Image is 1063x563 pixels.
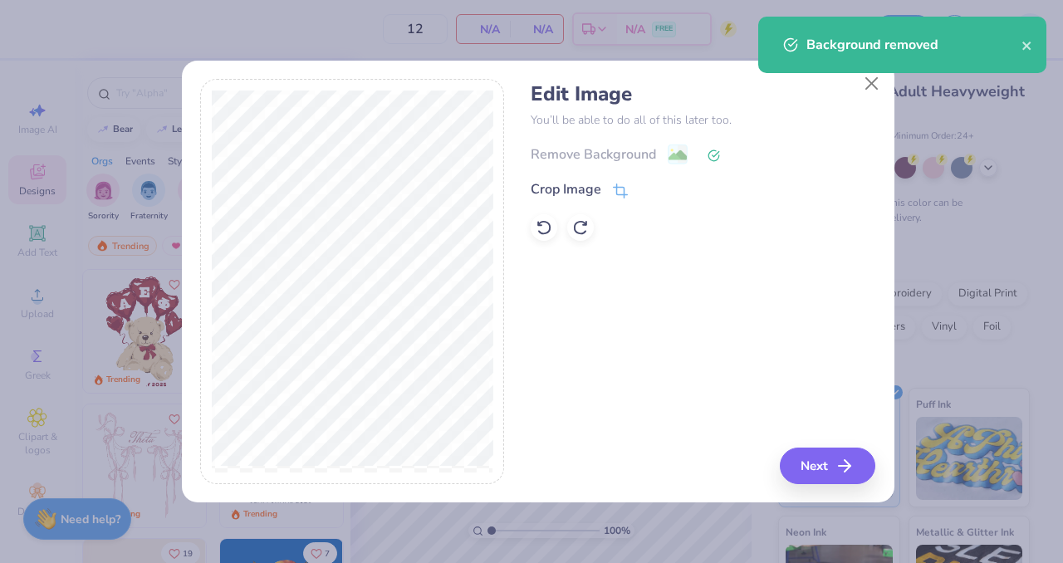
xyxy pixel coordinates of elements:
p: You’ll be able to do all of this later too. [531,111,875,129]
button: close [1021,35,1033,55]
div: Background removed [806,35,1021,55]
div: Crop Image [531,179,601,199]
button: Next [780,448,875,484]
h4: Edit Image [531,82,875,106]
